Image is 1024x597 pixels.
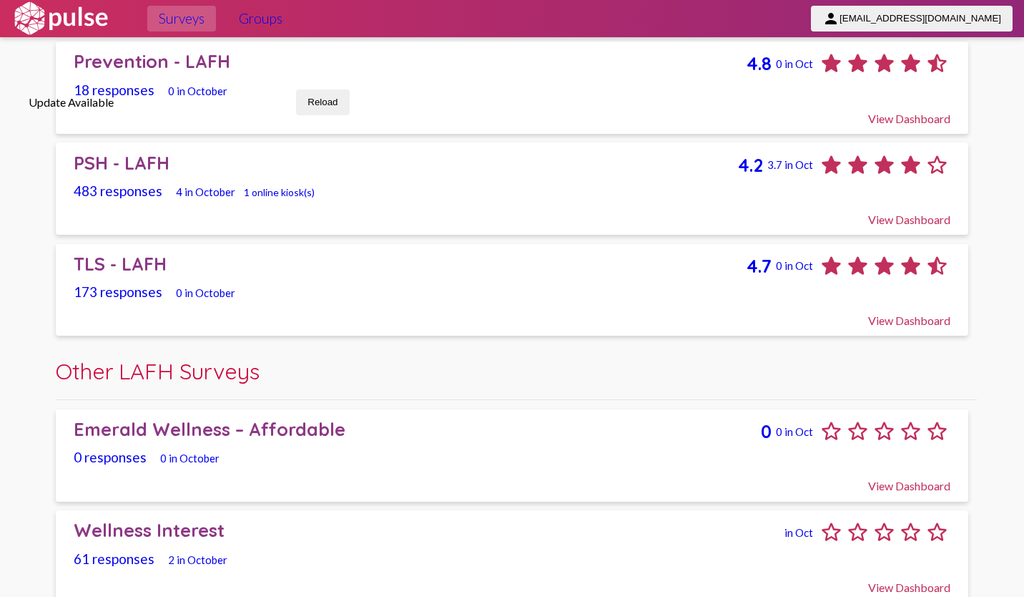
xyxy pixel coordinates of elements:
[168,84,227,97] span: 0 in October
[56,42,968,134] a: Prevention - LAFH4.80 in Oct18 responses0 in OctoberView Dashboard
[767,158,813,171] span: 3.7 in Oct
[244,186,315,198] span: 1 online kiosk(s)
[776,259,813,272] span: 0 in Oct
[761,420,772,442] span: 0
[74,465,950,492] div: View Dashboard
[176,286,235,299] span: 0 in October
[74,519,780,541] div: Wellness Interest
[784,526,813,539] span: in Oct
[74,152,738,174] div: PSH - LAFH
[776,425,813,438] span: 0 in Oct
[74,550,154,567] span: 61 responses
[56,142,968,235] a: PSH - LAFH4.23.7 in Oct483 responses4 in October1 online kiosk(s)View Dashboard
[74,199,950,226] div: View Dashboard
[74,50,747,72] div: Prevention - LAFH
[74,567,950,594] div: View Dashboard
[307,97,338,107] span: Reload
[147,6,216,31] a: Surveys
[29,95,114,110] span: Update Available
[159,6,205,31] span: Surveys
[168,553,227,566] span: 2 in October
[296,89,349,115] button: Reload
[11,1,110,37] img: white-logo.svg
[74,300,950,327] div: View Dashboard
[74,183,162,199] span: 483 responses
[747,52,772,74] span: 4.8
[776,57,813,70] span: 0 in Oct
[738,154,763,176] span: 4.2
[811,6,1013,31] button: [EMAIL_ADDRESS][DOMAIN_NAME]
[74,283,162,300] span: 173 responses
[56,357,260,385] span: Other LAFH Surveys
[56,409,968,502] a: Emerald Wellness – Affordable00 in Oct0 responses0 in OctoberView Dashboard
[239,6,282,31] span: Groups
[227,6,294,31] a: Groups
[840,13,1001,24] span: [EMAIL_ADDRESS][DOMAIN_NAME]
[74,449,147,465] span: 0 responses
[822,10,840,27] mat-icon: person
[74,418,761,440] div: Emerald Wellness – Affordable
[56,244,968,336] a: TLS - LAFH4.70 in Oct173 responses0 in OctoberView Dashboard
[176,185,235,198] span: 4 in October
[160,452,220,465] span: 0 in October
[74,98,950,125] div: View Dashboard
[74,253,747,275] div: TLS - LAFH
[74,82,154,98] span: 18 responses
[747,255,772,277] span: 4.7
